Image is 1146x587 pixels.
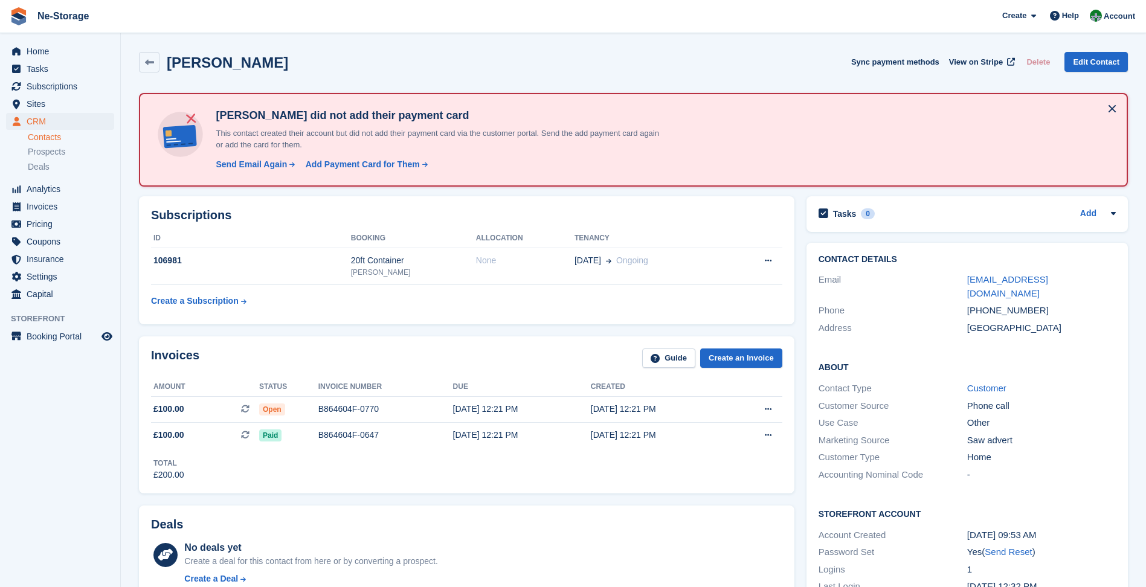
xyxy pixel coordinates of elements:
[819,507,1116,519] h2: Storefront Account
[27,233,99,250] span: Coupons
[351,267,476,278] div: [PERSON_NAME]
[153,429,184,441] span: £100.00
[591,429,729,441] div: [DATE] 12:21 PM
[151,348,199,368] h2: Invoices
[982,547,1035,557] span: ( )
[211,127,664,151] p: This contact created their account but did not add their payment card via the customer portal. Se...
[967,545,1116,559] div: Yes
[819,563,967,577] div: Logins
[1062,10,1079,22] span: Help
[819,451,967,464] div: Customer Type
[591,403,729,415] div: [DATE] 12:21 PM
[6,78,114,95] a: menu
[33,6,94,26] a: Ne-Storage
[259,429,282,441] span: Paid
[6,233,114,250] a: menu
[216,158,287,171] div: Send Email Again
[184,540,437,555] div: No deals yet
[967,434,1116,447] div: Saw advert
[967,399,1116,413] div: Phone call
[184,573,437,585] a: Create a Deal
[6,286,114,303] a: menu
[819,304,967,318] div: Phone
[11,313,120,325] span: Storefront
[27,181,99,197] span: Analytics
[151,290,246,312] a: Create a Subscription
[967,321,1116,335] div: [GEOGRAPHIC_DATA]
[453,403,591,415] div: [DATE] 12:21 PM
[6,268,114,285] a: menu
[27,43,99,60] span: Home
[851,52,939,72] button: Sync payment methods
[151,208,782,222] h2: Subscriptions
[967,451,1116,464] div: Home
[819,255,1116,265] h2: Contact Details
[351,229,476,248] th: Booking
[151,229,351,248] th: ID
[259,403,285,415] span: Open
[27,60,99,77] span: Tasks
[642,348,695,368] a: Guide
[967,383,1006,393] a: Customer
[967,528,1116,542] div: [DATE] 09:53 AM
[819,273,967,300] div: Email
[6,113,114,130] a: menu
[819,399,967,413] div: Customer Source
[259,377,318,397] th: Status
[301,158,429,171] a: Add Payment Card for Them
[819,321,967,335] div: Address
[153,469,184,481] div: £200.00
[453,429,591,441] div: [DATE] 12:21 PM
[28,161,50,173] span: Deals
[100,329,114,344] a: Preview store
[28,146,65,158] span: Prospects
[151,295,239,307] div: Create a Subscription
[28,132,114,143] a: Contacts
[6,60,114,77] a: menu
[211,109,664,123] h4: [PERSON_NAME] did not add their payment card
[184,555,437,568] div: Create a deal for this contact from here or by converting a prospect.
[318,403,453,415] div: B864604F-0770
[27,216,99,233] span: Pricing
[1090,10,1102,22] img: Charlotte Nesbitt
[27,286,99,303] span: Capital
[1022,52,1055,72] button: Delete
[184,573,238,585] div: Create a Deal
[318,377,453,397] th: Invoice number
[944,52,1017,72] a: View on Stripe
[167,54,288,71] h2: [PERSON_NAME]
[967,416,1116,430] div: Other
[616,255,648,265] span: Ongoing
[28,146,114,158] a: Prospects
[27,251,99,268] span: Insurance
[28,161,114,173] a: Deals
[575,229,729,248] th: Tenancy
[155,109,206,160] img: no-card-linked-e7822e413c904bf8b177c4d89f31251c4716f9871600ec3ca5bfc59e148c83f4.svg
[10,7,28,25] img: stora-icon-8386f47178a22dfd0bd8f6a31ec36ba5ce8667c1dd55bd0f319d3a0aa187defe.svg
[967,274,1048,298] a: [EMAIL_ADDRESS][DOMAIN_NAME]
[27,113,99,130] span: CRM
[151,377,259,397] th: Amount
[819,382,967,396] div: Contact Type
[967,468,1116,482] div: -
[861,208,875,219] div: 0
[318,429,453,441] div: B864604F-0647
[6,216,114,233] a: menu
[151,518,183,531] h2: Deals
[6,181,114,197] a: menu
[1080,207,1096,221] a: Add
[476,229,575,248] th: Allocation
[151,254,351,267] div: 106981
[591,377,729,397] th: Created
[949,56,1003,68] span: View on Stripe
[575,254,601,267] span: [DATE]
[27,328,99,345] span: Booking Portal
[819,528,967,542] div: Account Created
[27,78,99,95] span: Subscriptions
[6,95,114,112] a: menu
[819,545,967,559] div: Password Set
[1064,52,1128,72] a: Edit Contact
[27,268,99,285] span: Settings
[1002,10,1026,22] span: Create
[1104,10,1135,22] span: Account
